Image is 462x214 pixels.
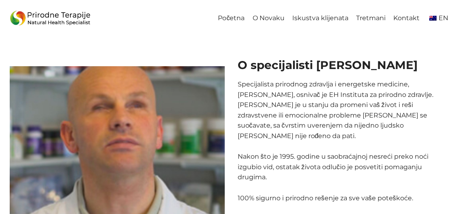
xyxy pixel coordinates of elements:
[238,57,453,73] h2: O specijalisti [PERSON_NAME]
[10,8,91,28] img: Prirodne_Terapije_Logo - Prirodne Terapije
[439,14,448,22] span: EN
[214,9,249,27] a: Početna
[424,9,452,27] a: en_AUEN
[352,9,389,27] a: Tretmani
[429,16,437,21] img: English
[214,9,452,27] nav: Primary Navigation
[390,9,424,27] a: Kontakt
[288,9,352,27] a: Iskustva klijenata
[249,9,288,27] a: O Novaku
